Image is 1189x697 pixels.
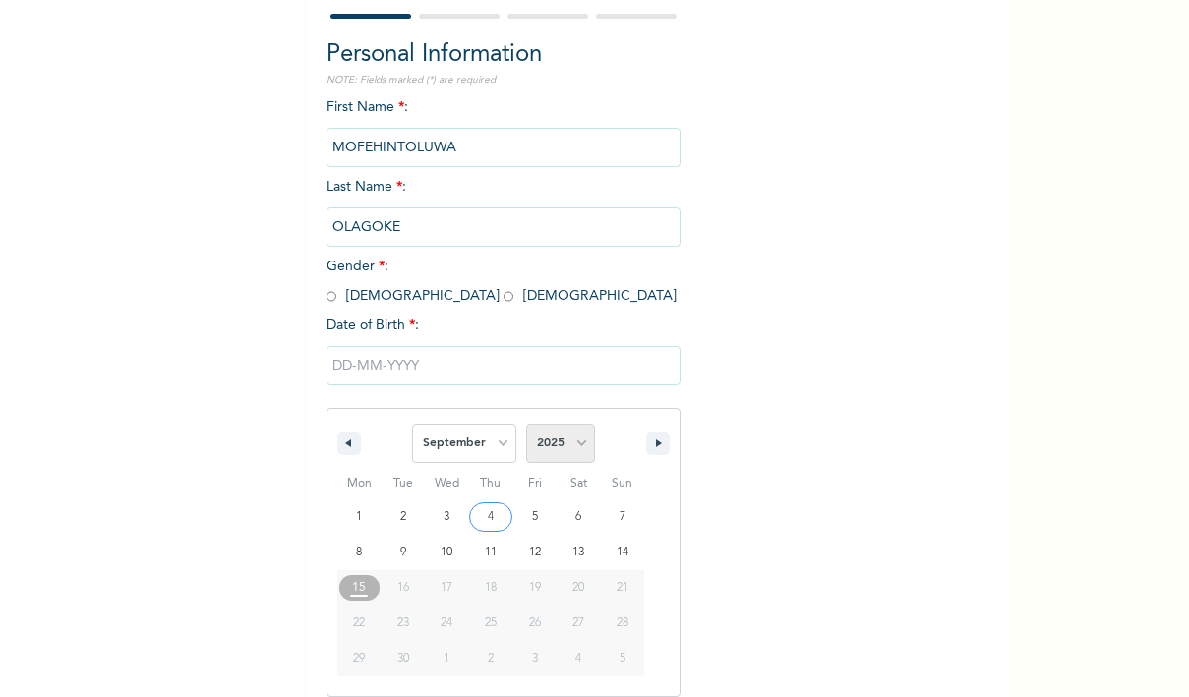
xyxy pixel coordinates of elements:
span: 19 [529,570,541,606]
span: 4 [488,499,494,535]
span: Date of Birth : [327,316,419,336]
span: 27 [572,606,584,641]
span: 10 [441,535,452,570]
span: 20 [572,570,584,606]
span: 21 [617,570,628,606]
span: 18 [485,570,497,606]
span: 14 [617,535,628,570]
button: 25 [469,606,513,641]
input: Enter your last name [327,207,681,247]
button: 7 [600,499,644,535]
span: 3 [444,499,449,535]
span: 9 [400,535,406,570]
span: 5 [532,499,538,535]
span: 29 [353,641,365,676]
button: 26 [512,606,557,641]
span: 28 [617,606,628,641]
button: 27 [557,606,601,641]
button: 14 [600,535,644,570]
span: First Name : [327,100,681,154]
span: 30 [397,641,409,676]
span: 17 [441,570,452,606]
span: Gender : [DEMOGRAPHIC_DATA] [DEMOGRAPHIC_DATA] [327,260,677,303]
button: 17 [425,570,469,606]
span: Sat [557,468,601,499]
button: 15 [337,570,382,606]
button: 6 [557,499,601,535]
span: Fri [512,468,557,499]
span: Last Name : [327,180,681,234]
span: 12 [529,535,541,570]
span: 26 [529,606,541,641]
button: 1 [337,499,382,535]
p: NOTE: Fields marked (*) are required [327,73,681,87]
span: 25 [485,606,497,641]
button: 10 [425,535,469,570]
span: Thu [469,468,513,499]
button: 3 [425,499,469,535]
button: 5 [512,499,557,535]
button: 12 [512,535,557,570]
span: Mon [337,468,382,499]
span: 24 [441,606,452,641]
button: 16 [382,570,426,606]
input: Enter your first name [327,128,681,167]
button: 20 [557,570,601,606]
button: 18 [469,570,513,606]
span: 11 [485,535,497,570]
span: 22 [353,606,365,641]
span: 16 [397,570,409,606]
button: 22 [337,606,382,641]
button: 4 [469,499,513,535]
span: 6 [575,499,581,535]
input: DD-MM-YYYY [327,346,681,385]
button: 30 [382,641,426,676]
button: 8 [337,535,382,570]
span: 8 [356,535,362,570]
button: 21 [600,570,644,606]
span: 15 [352,570,366,606]
button: 19 [512,570,557,606]
span: 23 [397,606,409,641]
span: 13 [572,535,584,570]
button: 24 [425,606,469,641]
span: 1 [356,499,362,535]
button: 11 [469,535,513,570]
button: 9 [382,535,426,570]
h2: Personal Information [327,37,681,73]
button: 28 [600,606,644,641]
button: 2 [382,499,426,535]
span: Wed [425,468,469,499]
span: Tue [382,468,426,499]
span: 2 [400,499,406,535]
button: 23 [382,606,426,641]
span: 7 [620,499,625,535]
button: 29 [337,641,382,676]
span: Sun [600,468,644,499]
button: 13 [557,535,601,570]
